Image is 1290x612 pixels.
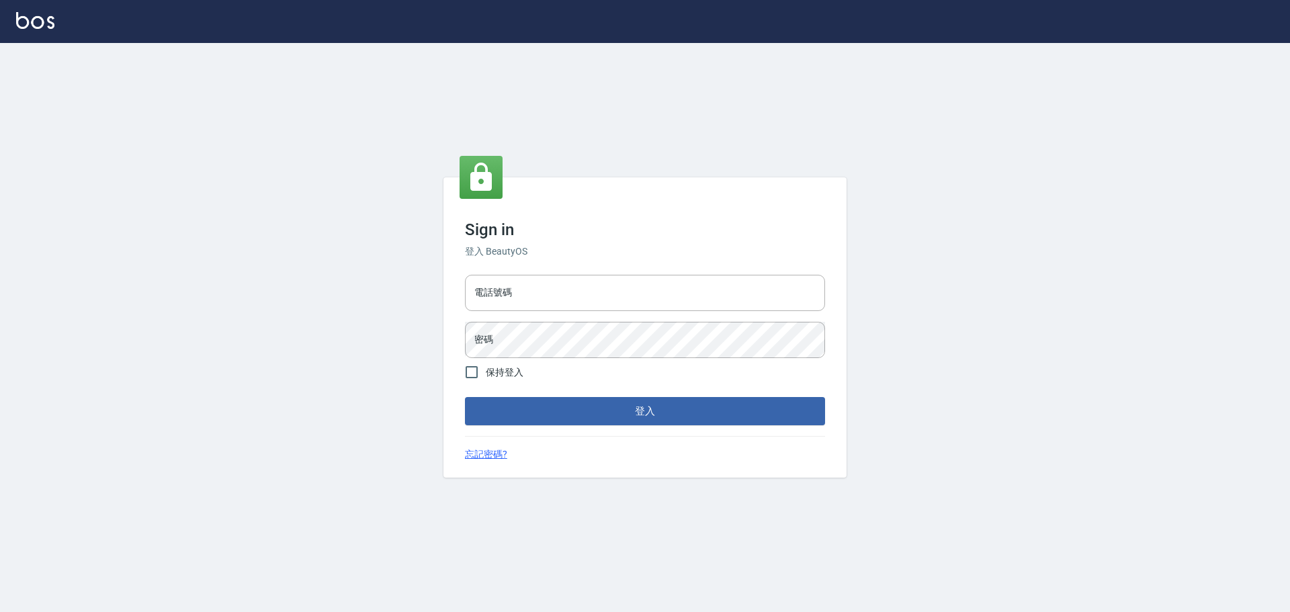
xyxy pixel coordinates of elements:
span: 保持登入 [486,365,523,380]
h6: 登入 BeautyOS [465,245,825,259]
button: 登入 [465,397,825,425]
img: Logo [16,12,54,29]
h3: Sign in [465,220,825,239]
a: 忘記密碼? [465,447,507,462]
